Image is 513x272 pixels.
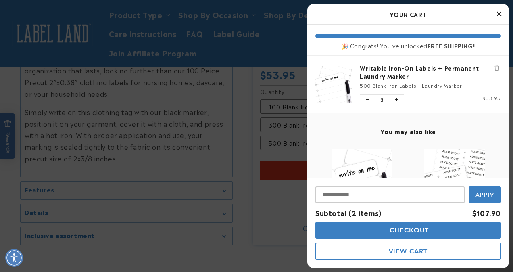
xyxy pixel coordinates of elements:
[360,95,375,105] button: Decrease quantity of Writable Iron-On Labels + Permanent Laundry Marker
[360,82,501,88] div: 500 Blank Iron Labels + Laundry Marker
[7,23,111,38] button: Can I use a regular pen on these labels?
[482,94,501,101] span: $53.95
[389,95,404,105] button: Increase quantity of Writable Iron-On Labels + Permanent Laundry Marker
[30,45,111,61] button: Can these labels be sewn on?
[6,207,102,232] iframe: Sign Up via Text for Offers
[424,149,485,209] img: Iron-On Camp Labels - Label Land
[493,8,505,20] button: Close Cart
[332,149,392,209] img: Large Writable Iron-On Name Labels for Clothing with Permanent Laundry Marker - Label Land
[315,66,352,103] img: Writable Iron-On Labels + Permanent Laundry Marker - Label Land
[469,186,501,203] button: Apply
[493,64,501,72] button: Remove Writable Iron-On Labels + Permanent Laundry Marker
[315,8,501,20] h2: Your Cart
[315,56,501,113] li: product
[427,41,475,50] b: FREE SHIPPING!
[315,222,501,239] button: Checkout
[475,191,494,199] span: Apply
[388,226,429,234] span: Checkout
[389,247,427,255] span: View Cart
[315,186,465,203] input: Input Discount
[315,243,501,260] button: View Cart
[315,128,501,135] h4: You may also like
[5,249,23,267] div: Accessibility Menu
[360,64,501,80] a: Writable Iron-On Labels + Permanent Laundry Marker
[375,95,389,105] span: 2
[472,207,501,219] div: $107.90
[315,208,382,218] span: Subtotal (2 items)
[315,42,501,49] div: 🎉 Congrats! You've unlocked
